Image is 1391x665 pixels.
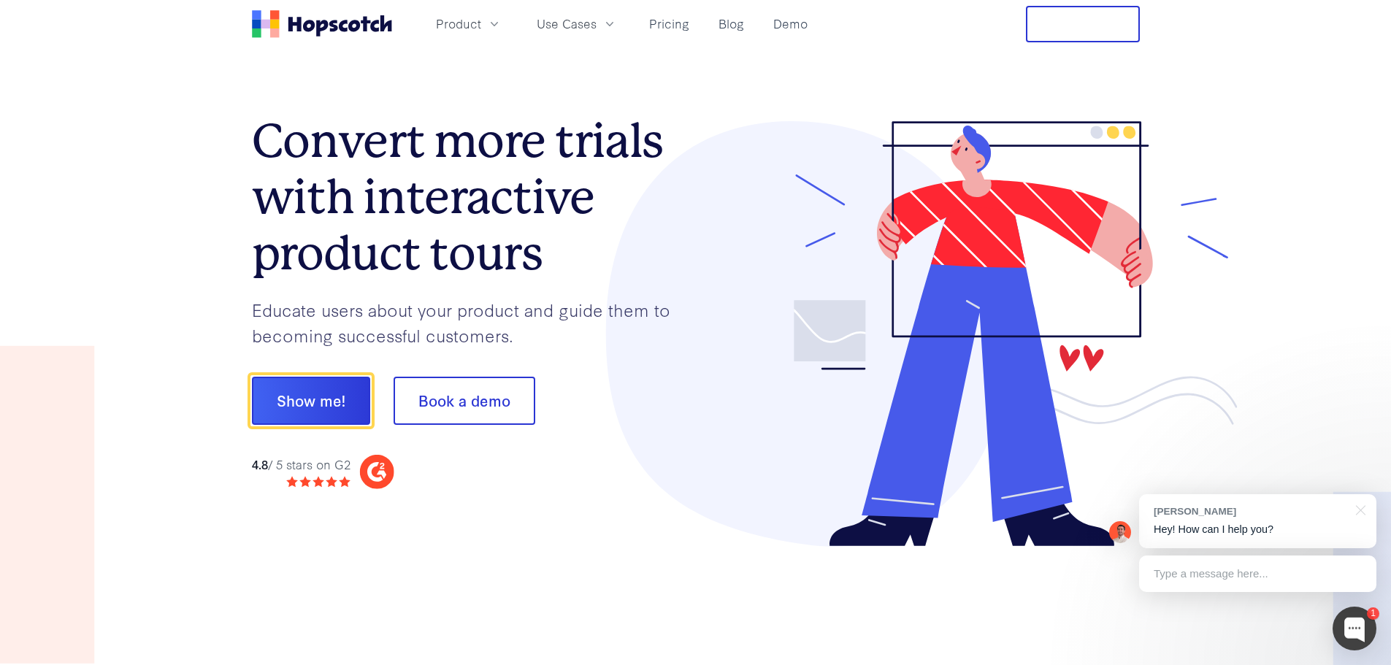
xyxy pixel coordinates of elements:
span: Use Cases [537,15,597,33]
button: Product [427,12,510,36]
button: Book a demo [394,377,535,425]
a: Demo [767,12,813,36]
p: Educate users about your product and guide them to becoming successful customers. [252,297,696,347]
button: Show me! [252,377,370,425]
strong: 4.8 [252,455,268,472]
span: Product [436,15,481,33]
div: [PERSON_NAME] [1154,504,1347,518]
button: Free Trial [1026,6,1140,42]
p: Hey! How can I help you? [1154,522,1362,537]
div: 1 [1367,607,1379,620]
div: Type a message here... [1139,556,1376,592]
a: Blog [713,12,750,36]
img: Mark Spera [1109,521,1131,543]
h1: Convert more trials with interactive product tours [252,113,696,281]
a: Pricing [643,12,695,36]
a: Home [252,10,392,38]
button: Use Cases [528,12,626,36]
div: / 5 stars on G2 [252,455,350,474]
